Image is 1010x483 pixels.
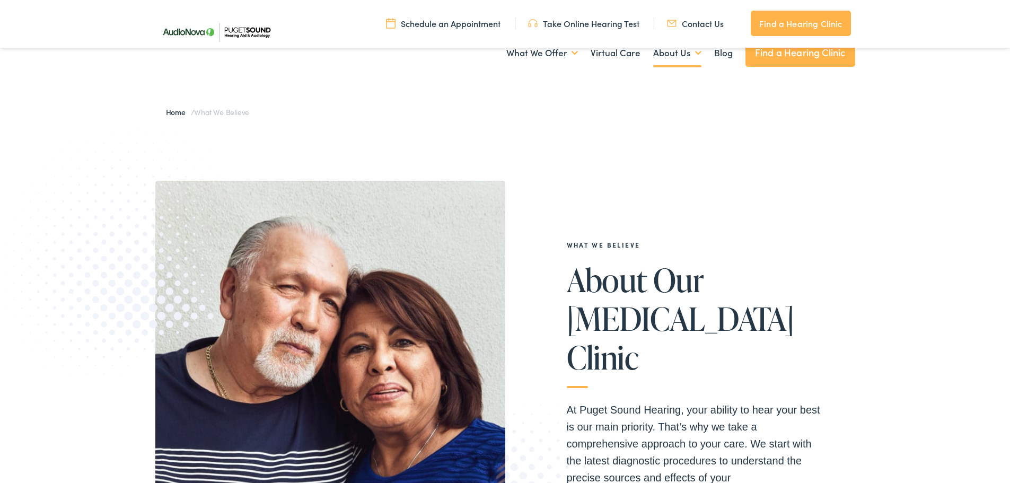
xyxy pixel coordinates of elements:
[653,262,704,297] span: Our
[506,33,578,73] a: What We Offer
[745,38,855,67] a: Find a Hearing Clinic
[751,11,850,36] a: Find a Hearing Clinic
[667,17,677,29] img: utility icon
[567,301,794,336] span: [MEDICAL_DATA]
[653,33,701,73] a: About Us
[667,17,724,29] a: Contact Us
[567,262,647,297] span: About
[386,17,500,29] a: Schedule an Appointment
[528,17,538,29] img: utility icon
[386,17,396,29] img: utility icon
[714,33,733,73] a: Blog
[567,340,638,375] span: Clinic
[528,17,639,29] a: Take Online Hearing Test
[567,241,821,249] h2: What We Believe
[591,33,640,73] a: Virtual Care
